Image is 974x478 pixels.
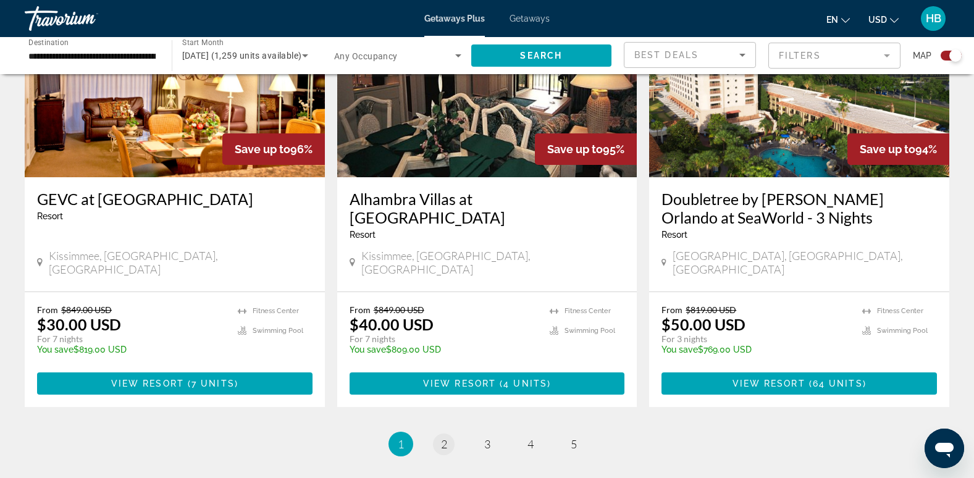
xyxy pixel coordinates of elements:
span: Save up to [860,143,915,156]
p: $809.00 USD [350,345,538,354]
span: View Resort [423,379,496,388]
button: Search [471,44,612,67]
span: 1 [398,437,404,451]
span: 4 units [503,379,547,388]
span: 7 units [191,379,235,388]
span: 2 [441,437,447,451]
span: en [826,15,838,25]
span: Start Month [182,38,224,47]
a: Doubletree by [PERSON_NAME] Orlando at SeaWorld - 3 Nights [661,190,937,227]
span: Swimming Pool [253,327,303,335]
span: View Resort [733,379,805,388]
span: View Resort [111,379,184,388]
span: Fitness Center [877,307,923,315]
div: 95% [535,133,637,165]
span: Save up to [547,143,603,156]
button: User Menu [917,6,949,31]
span: Fitness Center [253,307,299,315]
span: Swimming Pool [565,327,615,335]
span: 4 [527,437,534,451]
span: Map [913,47,931,64]
a: Getaways Plus [424,14,485,23]
button: View Resort(64 units) [661,372,937,395]
p: $50.00 USD [661,315,745,333]
button: View Resort(4 units) [350,372,625,395]
p: $40.00 USD [350,315,434,333]
p: For 7 nights [350,333,538,345]
span: Swimming Pool [877,327,928,335]
p: $819.00 USD [37,345,225,354]
span: [GEOGRAPHIC_DATA], [GEOGRAPHIC_DATA], [GEOGRAPHIC_DATA] [673,249,937,276]
iframe: Button to launch messaging window [925,429,964,468]
span: You save [350,345,386,354]
span: 64 units [813,379,863,388]
span: $849.00 USD [61,304,112,315]
a: Getaways [510,14,550,23]
span: 5 [571,437,577,451]
button: Change currency [868,10,899,28]
span: Best Deals [634,50,699,60]
span: Save up to [235,143,290,156]
a: GEVC at [GEOGRAPHIC_DATA] [37,190,313,208]
span: From [37,304,58,315]
span: USD [868,15,887,25]
span: Any Occupancy [334,51,398,61]
p: For 7 nights [37,333,225,345]
span: Destination [28,38,69,46]
button: Change language [826,10,850,28]
span: HB [926,12,941,25]
a: Alhambra Villas at [GEOGRAPHIC_DATA] [350,190,625,227]
span: You save [661,345,698,354]
p: $769.00 USD [661,345,850,354]
span: ( ) [805,379,867,388]
button: View Resort(7 units) [37,372,313,395]
p: For 3 nights [661,333,850,345]
span: From [350,304,371,315]
span: 3 [484,437,490,451]
div: 94% [847,133,949,165]
button: Filter [768,42,901,69]
nav: Pagination [25,432,949,456]
a: Travorium [25,2,148,35]
span: $849.00 USD [374,304,424,315]
span: You save [37,345,73,354]
span: $819.00 USD [686,304,736,315]
span: Kissimmee, [GEOGRAPHIC_DATA], [GEOGRAPHIC_DATA] [49,249,312,276]
mat-select: Sort by [634,48,745,62]
p: $30.00 USD [37,315,121,333]
div: 96% [222,133,325,165]
span: ( ) [184,379,238,388]
span: Kissimmee, [GEOGRAPHIC_DATA], [GEOGRAPHIC_DATA] [361,249,624,276]
span: From [661,304,682,315]
span: ( ) [496,379,551,388]
span: Resort [37,211,63,221]
span: Search [520,51,562,61]
span: [DATE] (1,259 units available) [182,51,302,61]
span: Resort [350,230,376,240]
span: Resort [661,230,687,240]
span: Fitness Center [565,307,611,315]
